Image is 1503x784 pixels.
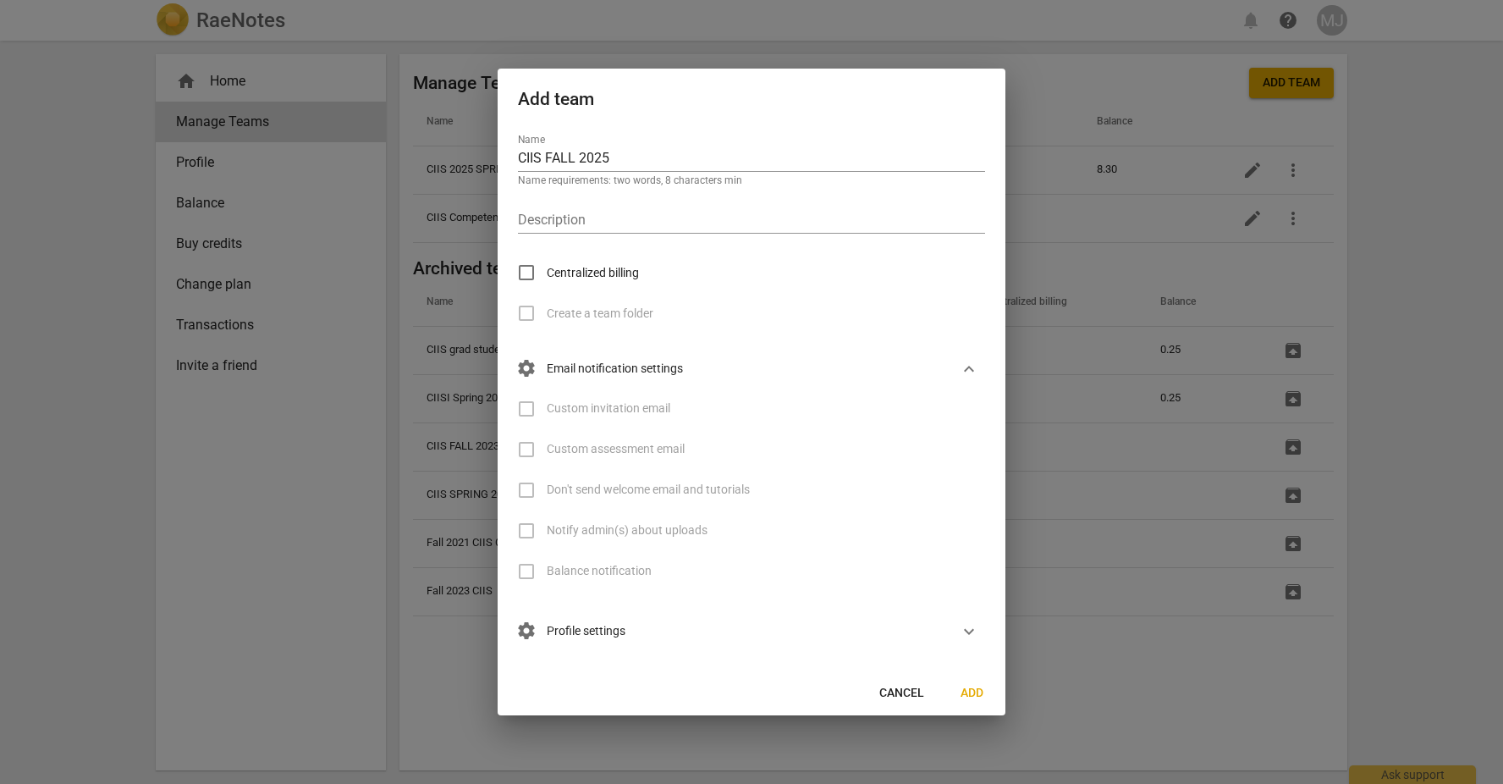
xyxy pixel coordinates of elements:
span: Create a team folder [547,305,653,323]
button: Show more [956,356,982,382]
h2: Add team [518,89,985,110]
span: Profile settings [518,622,625,641]
span: Cancel [879,685,924,702]
button: Cancel [866,678,938,709]
span: Email notification settings [518,360,683,378]
button: Show more [956,619,982,644]
span: expand_more [959,359,979,379]
span: Custom invitation email [547,400,670,417]
span: Don't send welcome email and tutorials [547,481,750,499]
span: settings [516,358,537,378]
p: Name requirements: two words, 8 characters min [518,175,985,185]
span: Custom assessment email [547,440,685,458]
span: Centralized billing [547,264,639,282]
span: Add [958,685,985,702]
button: Add [944,678,999,709]
label: Name [518,135,545,145]
span: settings [516,621,537,641]
span: Notify admin(s) about uploads [547,522,707,539]
span: expand_more [959,621,979,642]
span: Balance notification [547,562,652,580]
